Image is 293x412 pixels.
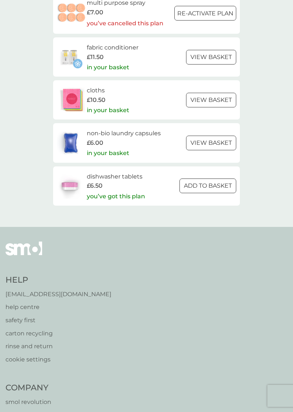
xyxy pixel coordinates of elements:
[87,181,103,191] span: £6.50
[186,93,236,107] button: view basket
[57,0,87,26] img: multi purpose spray
[5,382,84,394] h4: Company
[5,329,111,338] a: carton recycling
[5,290,111,299] a: [EMAIL_ADDRESS][DOMAIN_NAME]
[190,95,232,105] p: view basket
[87,106,129,115] p: in your basket
[5,316,111,325] a: safety first
[57,87,87,113] img: cloths
[5,275,111,286] h4: Help
[87,148,129,158] p: in your basket
[5,342,111,351] a: rinse and return
[87,86,129,95] h6: cloths
[87,192,145,201] p: you’ve got this plan
[190,138,232,148] p: view basket
[87,19,163,28] p: you’ve cancelled this plan
[87,129,161,138] h6: non-bio laundry capsules
[87,8,103,17] span: £7.00
[5,242,42,266] img: smol
[5,302,111,312] a: help centre
[87,95,105,105] span: £10.50
[186,50,236,65] button: view basket
[87,63,129,72] p: in your basket
[186,136,236,150] button: view basket
[87,43,138,52] h6: fabric conditioner
[190,52,232,62] p: view basket
[179,179,236,193] button: ADD TO BASKET
[177,9,233,18] p: Re-activate Plan
[5,355,111,364] a: cookie settings
[87,172,145,181] h6: dishwasher tablets
[5,397,84,407] a: smol revolution
[184,181,232,191] p: ADD TO BASKET
[87,52,104,62] span: £11.50
[57,44,82,70] img: fabric conditioner
[57,173,82,199] img: dishwasher tablets
[87,138,103,148] span: £6.00
[57,130,85,156] img: non-bio laundry capsules
[174,6,236,21] button: Re-activate Plan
